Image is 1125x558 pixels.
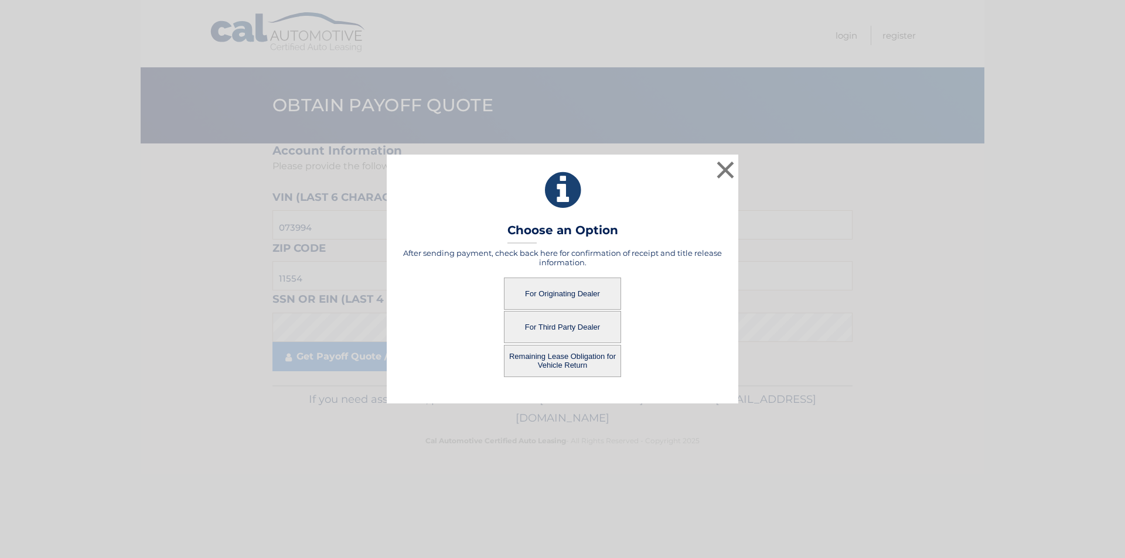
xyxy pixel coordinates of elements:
[507,223,618,244] h3: Choose an Option
[504,311,621,343] button: For Third Party Dealer
[714,158,737,182] button: ×
[504,278,621,310] button: For Originating Dealer
[504,345,621,377] button: Remaining Lease Obligation for Vehicle Return
[401,248,724,267] h5: After sending payment, check back here for confirmation of receipt and title release information.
